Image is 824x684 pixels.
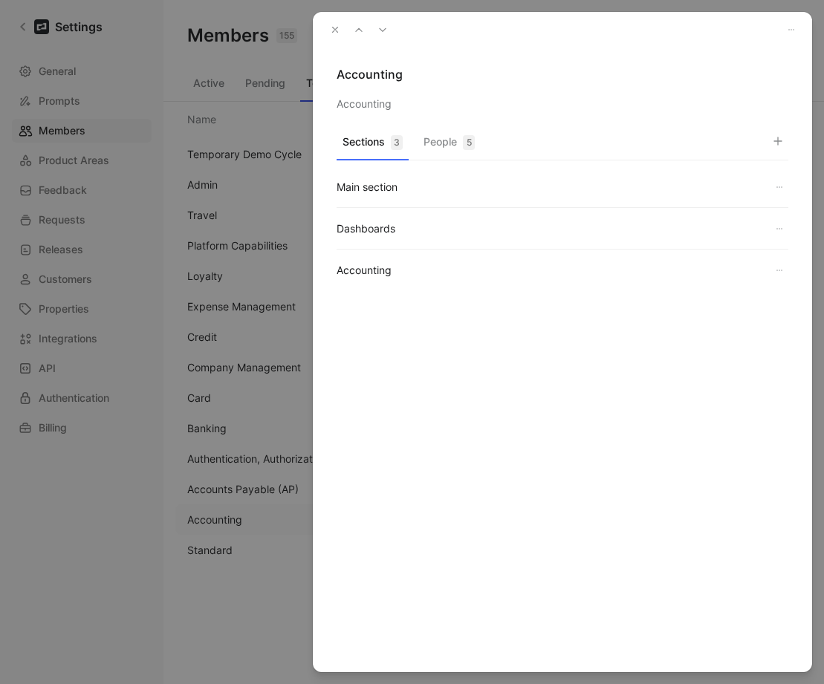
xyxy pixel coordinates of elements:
[337,178,398,196] span: Main section
[337,261,392,279] span: Accounting
[337,220,395,238] span: Dashboards
[337,65,788,83] h1: Accounting
[418,131,481,160] button: People
[391,135,403,150] div: 3
[337,131,409,160] button: Sections
[463,135,475,150] div: 5
[337,95,788,113] p: Accounting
